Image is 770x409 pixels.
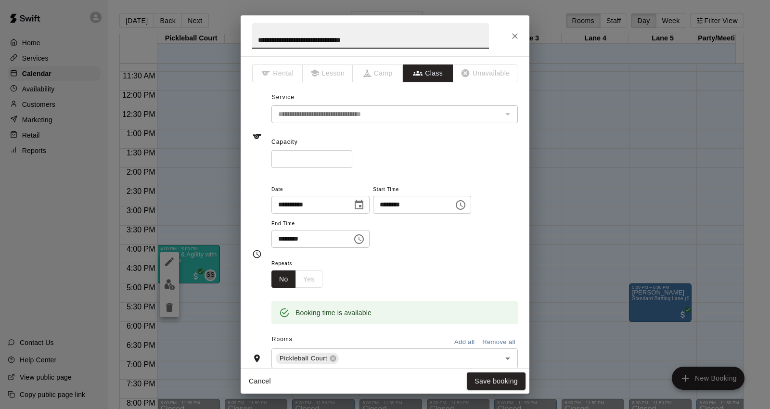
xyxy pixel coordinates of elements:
[252,64,303,82] span: The type of an existing booking cannot be changed
[449,335,480,350] button: Add all
[272,336,293,343] span: Rooms
[271,270,322,288] div: outlined button group
[373,183,471,196] span: Start Time
[244,372,275,390] button: Cancel
[501,352,514,365] button: Open
[353,64,403,82] span: The type of an existing booking cannot be changed
[271,257,330,270] span: Repeats
[467,372,526,390] button: Save booking
[271,105,518,123] div: The service of an existing booking cannot be changed
[252,249,262,259] svg: Timing
[252,354,262,363] svg: Rooms
[252,132,262,141] svg: Service
[506,27,524,45] button: Close
[480,335,518,350] button: Remove all
[271,183,370,196] span: Date
[276,354,331,363] span: Pickleball Court
[271,217,370,230] span: End Time
[271,270,296,288] button: No
[303,64,353,82] span: The type of an existing booking cannot be changed
[295,304,372,321] div: Booking time is available
[349,230,369,249] button: Choose time, selected time is 5:00 PM
[451,195,470,215] button: Choose time, selected time is 4:00 PM
[272,94,295,101] span: Service
[271,139,298,145] span: Capacity
[453,64,518,82] span: The type of an existing booking cannot be changed
[349,195,369,215] button: Choose date, selected date is Sep 15, 2025
[276,353,339,364] div: Pickleball Court
[403,64,453,82] button: Class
